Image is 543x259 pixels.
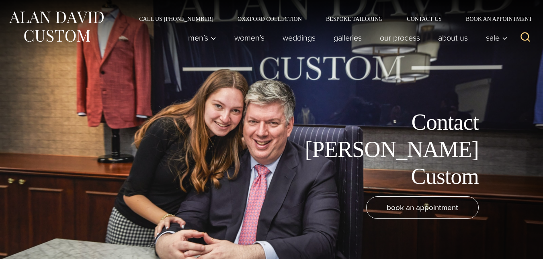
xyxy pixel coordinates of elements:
a: Galleries [325,30,371,46]
nav: Primary Navigation [179,30,512,46]
a: About Us [429,30,477,46]
button: View Search Form [516,28,535,47]
img: Alan David Custom [8,9,105,45]
span: Men’s [188,34,216,42]
a: Call Us [PHONE_NUMBER] [127,16,225,22]
a: Bespoke Tailoring [314,16,395,22]
span: Sale [486,34,508,42]
a: Oxxford Collection [225,16,314,22]
a: Our Process [371,30,429,46]
a: Contact Us [395,16,454,22]
span: book an appointment [387,202,458,213]
a: Book an Appointment [454,16,535,22]
a: book an appointment [366,196,479,219]
h1: Contact [PERSON_NAME] Custom [298,109,479,190]
a: weddings [274,30,325,46]
a: Women’s [225,30,274,46]
nav: Secondary Navigation [127,16,535,22]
